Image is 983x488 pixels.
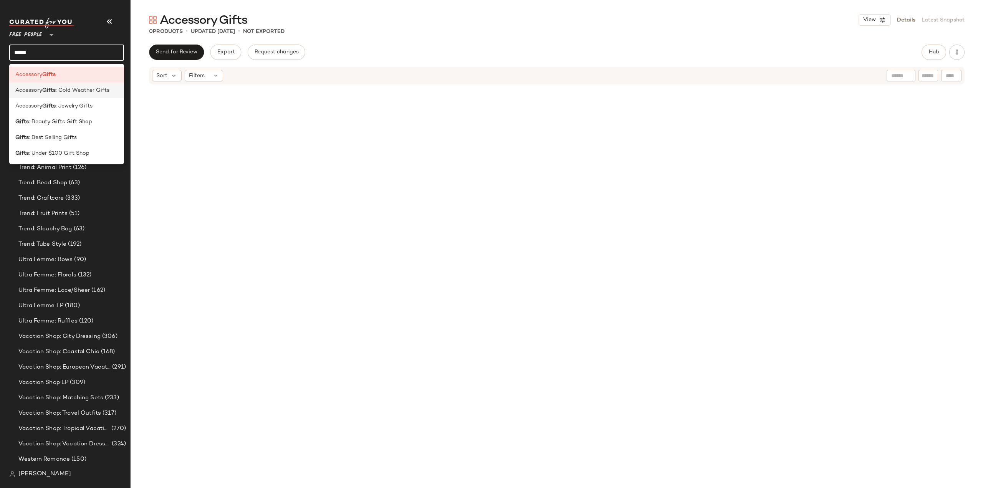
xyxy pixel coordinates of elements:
span: (162) [90,286,105,295]
span: : Cold Weather Gifts [56,86,109,94]
span: Vacation Shop: Tropical Vacation [18,424,110,433]
a: Details [897,16,915,24]
span: • [186,27,188,36]
span: Hub [928,49,939,55]
span: Send for Review [156,49,197,55]
span: Free People [9,26,42,40]
span: (306) [101,332,117,341]
span: • [238,27,240,36]
span: Request changes [254,49,299,55]
span: Filters [189,72,205,80]
span: (150) [70,455,86,464]
b: Gifts [42,102,56,110]
span: (309) [68,378,85,387]
span: : Beauty Gifts Gift Shop [29,118,92,126]
b: Gifts [42,86,56,94]
button: Export [210,45,241,60]
span: (168) [99,347,115,356]
img: cfy_white_logo.C9jOOHJF.svg [9,18,74,28]
span: Sort [156,72,167,80]
img: svg%3e [149,16,157,24]
span: Accessory [15,102,42,110]
span: Trend: Animal Print [18,163,71,172]
span: (132) [76,271,92,280]
span: Accessory Gifts [160,13,247,28]
span: Vacation Shop LP [18,378,68,387]
span: Vacation Shop: Coastal Chic [18,347,99,356]
b: Gifts [15,149,29,157]
span: (270) [110,424,126,433]
img: svg%3e [9,471,15,477]
span: Western Romance [18,455,70,464]
span: Vacation Shop: Matching Sets [18,394,103,402]
button: Request changes [248,45,305,60]
span: Trend: Slouchy Bag [18,225,72,233]
span: Ultra Femme: Florals [18,271,76,280]
span: Trend: Bead Shop [18,179,67,187]
span: Export [217,49,235,55]
span: (317) [101,409,116,418]
span: Accessory [15,71,42,79]
span: : Best Selling Gifts [29,134,77,142]
span: [PERSON_NAME] [18,470,71,479]
span: Vacation Shop: Vacation Dresses [18,440,110,448]
span: (324) [110,440,126,448]
button: Send for Review [149,45,204,60]
span: (63) [72,225,85,233]
span: (233) [103,394,119,402]
button: View [859,14,891,26]
span: (120) [78,317,94,326]
span: 0 [149,29,153,35]
span: (126) [71,163,87,172]
span: (291) [111,363,126,372]
span: : Under $100 Gift Shop [29,149,89,157]
b: Gifts [42,71,56,79]
span: Accessory [15,86,42,94]
span: Ultra Femme: Bows [18,255,73,264]
p: Not Exported [243,28,285,36]
span: (333) [64,194,80,203]
span: (90) [73,255,86,264]
span: (51) [68,209,80,218]
span: Trend: Fruit Prints [18,209,68,218]
p: updated [DATE] [191,28,235,36]
b: Gifts [15,118,29,126]
div: Products [149,28,183,36]
span: : Jewelry Gifts [56,102,93,110]
span: Ultra Femme LP [18,301,63,310]
span: (180) [63,301,80,310]
span: Ultra Femme: Lace/Sheer [18,286,90,295]
span: Vacation Shop: City Dressing [18,332,101,341]
span: (63) [67,179,80,187]
span: Ultra Femme: Ruffles [18,317,78,326]
span: Trend: Craftcore [18,194,64,203]
button: Hub [922,45,946,60]
span: View [863,17,876,23]
span: Vacation Shop: European Vacation [18,363,111,372]
span: (192) [66,240,81,249]
span: Trend: Tube Style [18,240,66,249]
span: Vacation Shop: Travel Outfits [18,409,101,418]
b: Gifts [15,134,29,142]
